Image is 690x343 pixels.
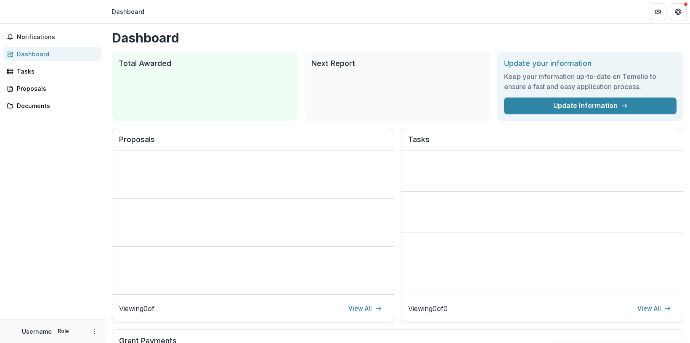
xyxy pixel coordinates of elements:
[670,3,687,20] button: Get Help
[3,64,101,78] a: Tasks
[343,302,387,315] a: View All
[3,82,101,95] a: Proposals
[408,303,448,314] p: Viewing 0 of 0
[22,327,52,336] p: Username
[119,59,291,68] h2: Total Awarded
[3,47,101,61] a: Dashboard
[17,101,95,110] div: Documents
[119,135,387,151] h2: Proposals
[650,3,666,20] button: Partners
[17,34,98,41] span: Notifications
[17,67,95,76] div: Tasks
[112,7,144,16] div: Dashboard
[408,135,676,151] h2: Tasks
[17,84,95,93] div: Proposals
[109,5,148,18] nav: breadcrumb
[119,303,154,314] p: Viewing 0 of
[90,326,100,336] button: More
[112,30,683,45] h1: Dashboard
[632,302,676,315] a: View All
[311,59,484,68] h2: Next Report
[3,99,101,113] a: Documents
[504,71,677,92] h3: Keep your information up-to-date on Temelio to ensure a fast and easy application process.
[3,30,101,44] button: Notifications
[504,59,677,68] h2: Update your information
[504,98,677,114] a: Update Information
[55,327,72,335] p: Role
[17,50,95,58] div: Dashboard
